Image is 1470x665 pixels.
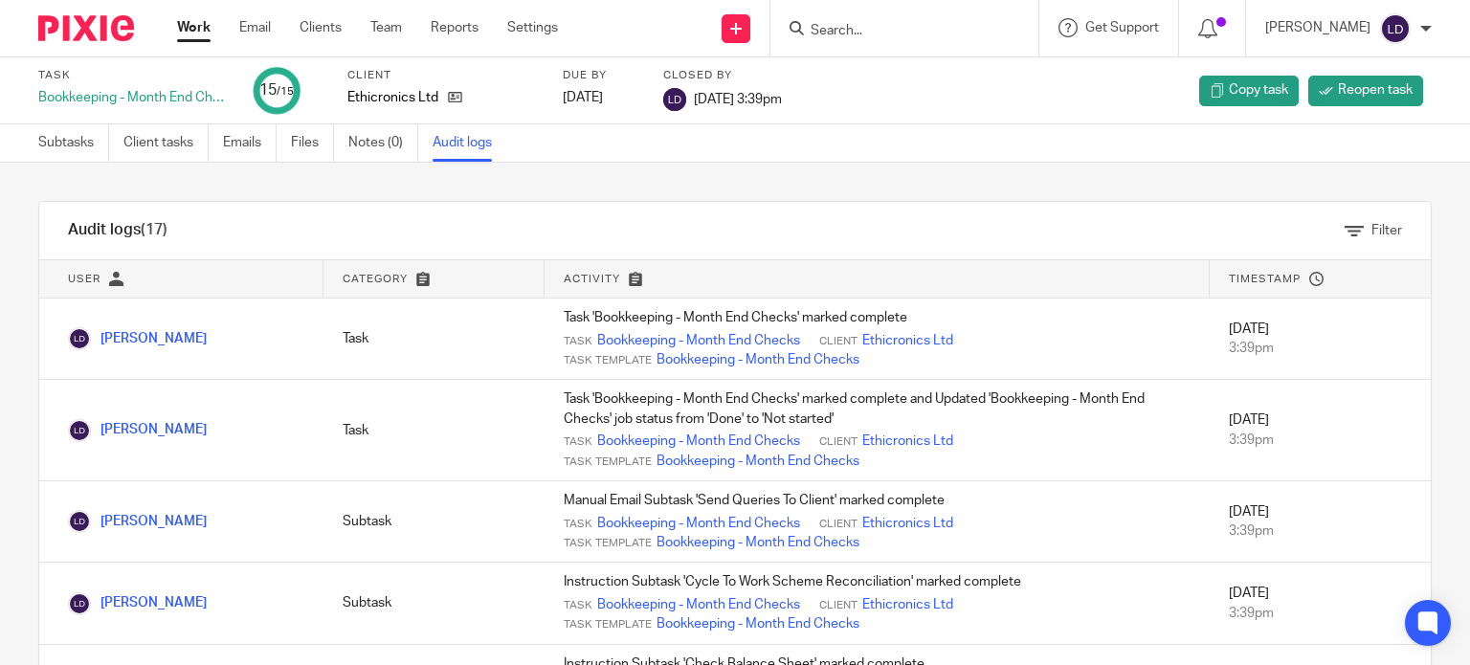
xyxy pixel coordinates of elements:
[597,514,800,533] a: Bookkeeping - Month End Checks
[545,481,1210,563] td: Manual Email Subtask 'Send Queries To Client' marked complete
[819,517,857,532] span: Client
[1210,380,1431,481] td: [DATE]
[38,68,230,83] label: Task
[277,86,294,97] small: /15
[1380,13,1411,44] img: svg%3E
[564,454,652,470] span: Task Template
[370,18,402,37] a: Team
[323,380,545,481] td: Task
[68,510,91,533] img: Lewis Darlington
[68,327,91,350] img: Lewis Darlington
[563,88,639,107] div: [DATE]
[68,592,91,615] img: Lewis Darlington
[597,432,800,451] a: Bookkeeping - Month End Checks
[323,563,545,644] td: Subtask
[1085,21,1159,34] span: Get Support
[1371,224,1402,237] span: Filter
[1199,76,1299,106] a: Copy task
[323,481,545,563] td: Subtask
[1210,481,1431,563] td: [DATE]
[1229,80,1288,100] span: Copy task
[597,331,800,350] a: Bookkeeping - Month End Checks
[68,596,207,610] a: [PERSON_NAME]
[564,434,592,450] span: Task
[239,18,271,37] a: Email
[1210,299,1431,380] td: [DATE]
[545,299,1210,380] td: Task 'Bookkeeping - Month End Checks' marked complete
[507,18,558,37] a: Settings
[323,299,545,380] td: Task
[343,274,408,284] span: Category
[862,432,953,451] a: Ethicronics Ltd
[177,18,211,37] a: Work
[300,18,342,37] a: Clients
[38,88,230,107] div: Bookkeeping - Month End Checks
[347,88,438,107] p: Ethicronics Ltd
[657,350,859,369] a: Bookkeeping - Month End Checks
[1229,521,1412,541] div: 3:39pm
[1308,76,1423,106] a: Reopen task
[597,595,800,614] a: Bookkeeping - Month End Checks
[38,124,109,162] a: Subtasks
[1229,274,1301,284] span: Timestamp
[819,598,857,613] span: Client
[1265,18,1370,37] p: [PERSON_NAME]
[68,419,91,442] img: Lewis Darlington
[564,353,652,368] span: Task Template
[1210,563,1431,644] td: [DATE]
[431,18,479,37] a: Reports
[564,598,592,613] span: Task
[809,23,981,40] input: Search
[68,274,100,284] span: User
[564,274,620,284] span: Activity
[1229,604,1412,623] div: 3:39pm
[1229,431,1412,450] div: 3:39pm
[663,68,782,83] label: Closed by
[862,595,953,614] a: Ethicronics Ltd
[123,124,209,162] a: Client tasks
[564,517,592,532] span: Task
[223,124,277,162] a: Emails
[38,15,134,41] img: Pixie
[259,79,294,101] div: 15
[564,617,652,632] span: Task Template
[819,434,857,450] span: Client
[545,380,1210,481] td: Task 'Bookkeeping - Month End Checks' marked complete and Updated 'Bookkeeping - Month End Checks...
[68,423,207,436] a: [PERSON_NAME]
[819,334,857,349] span: Client
[657,614,859,633] a: Bookkeeping - Month End Checks
[694,92,782,105] span: [DATE] 3:39pm
[564,334,592,349] span: Task
[862,331,953,350] a: Ethicronics Ltd
[347,68,539,83] label: Client
[433,124,506,162] a: Audit logs
[563,68,639,83] label: Due by
[291,124,334,162] a: Files
[862,514,953,533] a: Ethicronics Ltd
[68,332,207,345] a: [PERSON_NAME]
[663,88,686,111] img: svg%3E
[545,563,1210,644] td: Instruction Subtask 'Cycle To Work Scheme Reconciliation' marked complete
[657,533,859,552] a: Bookkeeping - Month End Checks
[657,452,859,471] a: Bookkeeping - Month End Checks
[68,515,207,528] a: [PERSON_NAME]
[1338,80,1413,100] span: Reopen task
[1229,339,1412,358] div: 3:39pm
[564,536,652,551] span: Task Template
[348,124,418,162] a: Notes (0)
